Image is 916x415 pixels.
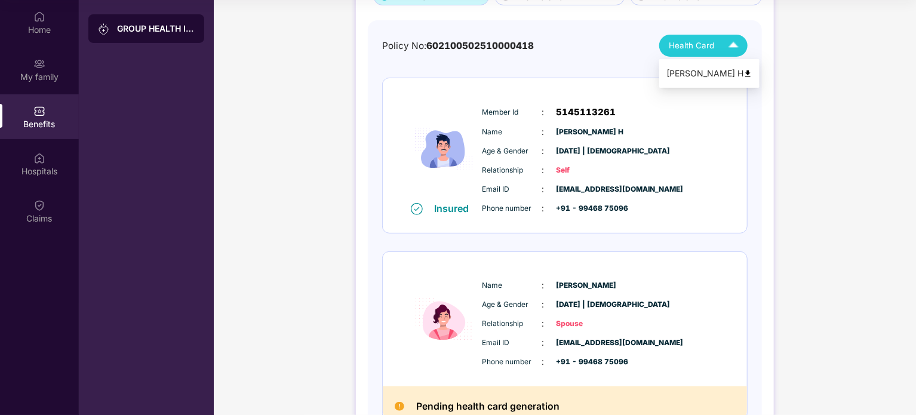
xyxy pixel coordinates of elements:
[33,105,45,117] img: svg+xml;base64,PHN2ZyBpZD0iQmVuZWZpdHMiIHhtbG5zPSJodHRwOi8vd3d3LnczLm9yZy8yMDAwL3N2ZyIgd2lkdGg9Ij...
[542,183,545,196] span: :
[33,11,45,23] img: svg+xml;base64,PHN2ZyBpZD0iSG9tZSIgeG1sbnM9Imh0dHA6Ly93d3cudzMub3JnLzIwMDAvc3ZnIiB3aWR0aD0iMjAiIG...
[542,279,545,292] span: :
[482,146,542,157] span: Age & Gender
[557,127,616,138] span: [PERSON_NAME] H
[557,280,616,291] span: [PERSON_NAME]
[557,356,616,368] span: +91 - 99468 75096
[542,106,545,119] span: :
[542,298,545,311] span: :
[382,39,534,53] div: Policy No:
[542,355,545,368] span: :
[98,23,110,35] img: svg+xml;base64,PHN2ZyB3aWR0aD0iMjAiIGhlaWdodD0iMjAiIHZpZXdCb3g9IjAgMCAyMCAyMCIgZmlsbD0ibm9uZSIgeG...
[542,202,545,215] span: :
[482,318,542,330] span: Relationship
[33,152,45,164] img: svg+xml;base64,PHN2ZyBpZD0iSG9zcGl0YWxzIiB4bWxucz0iaHR0cDovL3d3dy53My5vcmcvMjAwMC9zdmciIHdpZHRoPS...
[117,23,195,35] div: GROUP HEALTH INSURANCE
[557,184,616,195] span: [EMAIL_ADDRESS][DOMAIN_NAME]
[557,299,616,311] span: [DATE] | [DEMOGRAPHIC_DATA]
[542,164,545,177] span: :
[542,145,545,158] span: :
[557,105,616,119] span: 5145113261
[482,165,542,176] span: Relationship
[669,39,714,52] span: Health Card
[557,318,616,330] span: Spouse
[395,402,404,411] img: Pending
[482,299,542,311] span: Age & Gender
[743,69,752,78] img: svg+xml;base64,PHN2ZyB4bWxucz0iaHR0cDovL3d3dy53My5vcmcvMjAwMC9zdmciIHdpZHRoPSI0OCIgaGVpZ2h0PSI0OC...
[542,125,545,139] span: :
[723,35,744,56] img: Icuh8uwCUCF+XjCZyLQsAKiDCM9HiE6CMYmKQaPGkZKaA32CAAACiQcFBJY0IsAAAAASUVORK5CYII=
[482,127,542,138] span: Name
[482,356,542,368] span: Phone number
[426,40,534,51] span: 602100502510000418
[659,35,748,57] button: Health Card
[557,203,616,214] span: +91 - 99468 75096
[557,337,616,349] span: [EMAIL_ADDRESS][DOMAIN_NAME]
[408,266,479,372] img: icon
[482,203,542,214] span: Phone number
[557,165,616,176] span: Self
[33,199,45,211] img: svg+xml;base64,PHN2ZyBpZD0iQ2xhaW0iIHhtbG5zPSJodHRwOi8vd3d3LnczLm9yZy8yMDAwL3N2ZyIgd2lkdGg9IjIwIi...
[416,398,560,414] h2: Pending health card generation
[542,336,545,349] span: :
[435,202,477,214] div: Insured
[557,146,616,157] span: [DATE] | [DEMOGRAPHIC_DATA]
[33,58,45,70] img: svg+xml;base64,PHN2ZyB3aWR0aD0iMjAiIGhlaWdodD0iMjAiIHZpZXdCb3g9IjAgMCAyMCAyMCIgZmlsbD0ibm9uZSIgeG...
[408,96,479,202] img: icon
[666,67,752,80] div: [PERSON_NAME] H
[411,203,423,215] img: svg+xml;base64,PHN2ZyB4bWxucz0iaHR0cDovL3d3dy53My5vcmcvMjAwMC9zdmciIHdpZHRoPSIxNiIgaGVpZ2h0PSIxNi...
[482,337,542,349] span: Email ID
[542,317,545,330] span: :
[482,184,542,195] span: Email ID
[482,107,542,118] span: Member Id
[482,280,542,291] span: Name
